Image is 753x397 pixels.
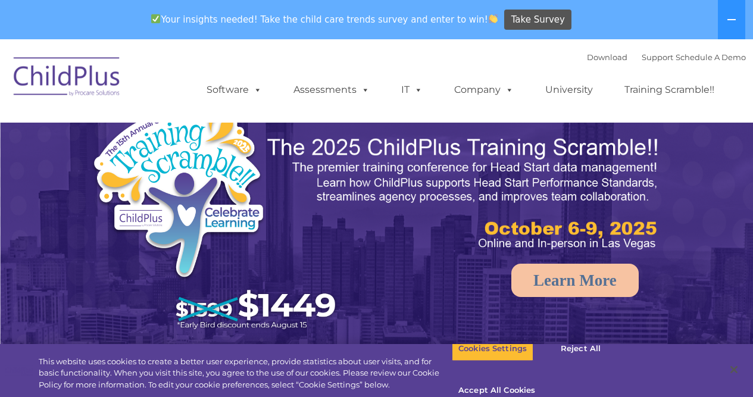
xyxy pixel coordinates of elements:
[642,52,673,62] a: Support
[389,78,435,102] a: IT
[282,78,382,102] a: Assessments
[442,78,526,102] a: Company
[511,264,639,297] a: Learn More
[587,52,627,62] a: Download
[151,14,160,23] img: ✅
[676,52,746,62] a: Schedule A Demo
[489,14,498,23] img: 👏
[8,49,127,108] img: ChildPlus by Procare Solutions
[452,336,533,361] button: Cookies Settings
[587,52,746,62] font: |
[39,356,452,391] div: This website uses cookies to create a better user experience, provide statistics about user visit...
[533,78,605,102] a: University
[543,336,618,361] button: Reject All
[511,10,565,30] span: Take Survey
[613,78,726,102] a: Training Scramble!!
[504,10,571,30] a: Take Survey
[146,8,503,31] span: Your insights needed! Take the child care trends survey and enter to win!
[721,357,747,383] button: Close
[195,78,274,102] a: Software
